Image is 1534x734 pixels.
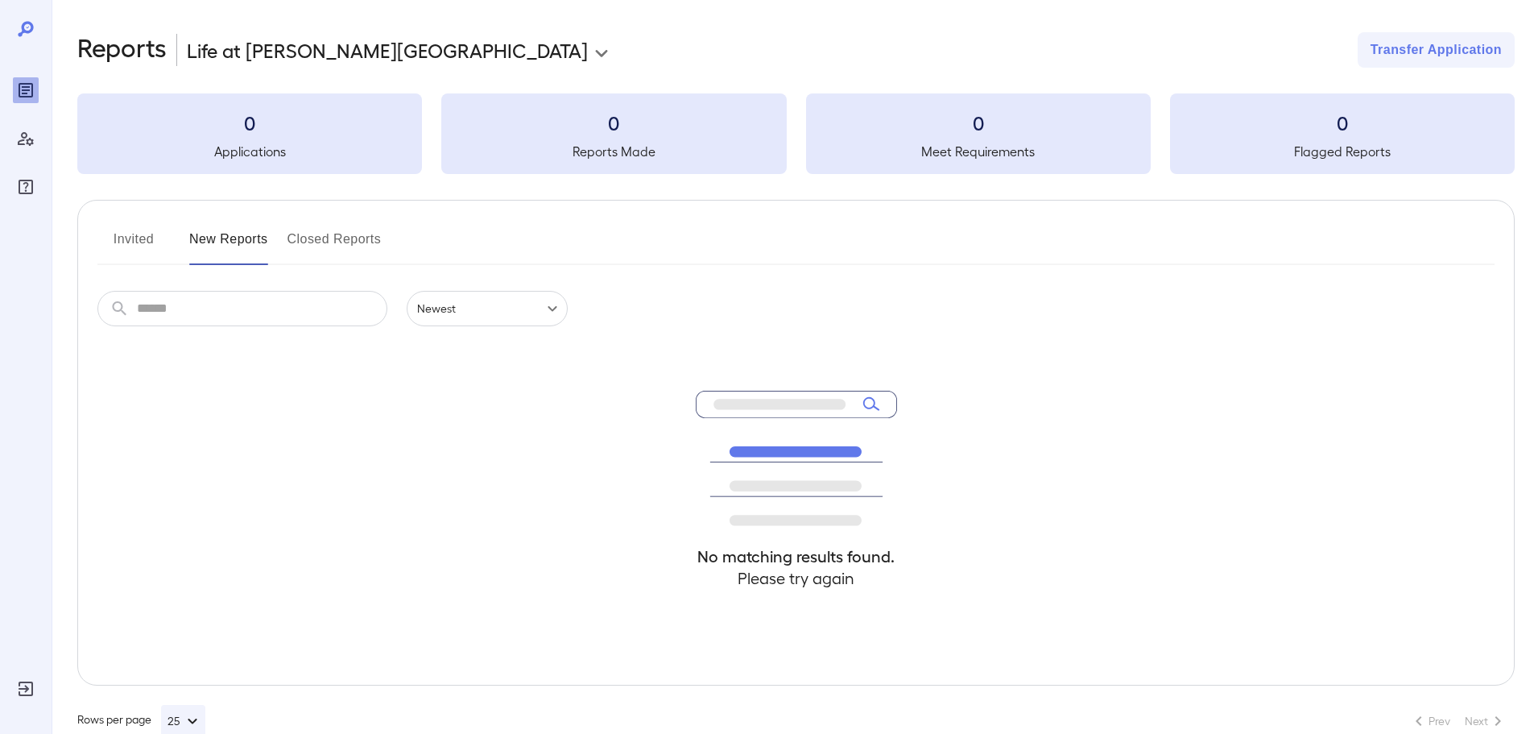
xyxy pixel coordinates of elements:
[77,142,422,161] h5: Applications
[77,110,422,135] h3: 0
[189,226,268,265] button: New Reports
[1402,708,1515,734] nav: pagination navigation
[1358,32,1515,68] button: Transfer Application
[441,110,786,135] h3: 0
[441,142,786,161] h5: Reports Made
[13,126,39,151] div: Manage Users
[1170,110,1515,135] h3: 0
[806,142,1151,161] h5: Meet Requirements
[13,676,39,702] div: Log Out
[187,37,588,63] p: Life at [PERSON_NAME][GEOGRAPHIC_DATA]
[13,174,39,200] div: FAQ
[97,226,170,265] button: Invited
[77,32,167,68] h2: Reports
[696,545,897,567] h4: No matching results found.
[696,567,897,589] h4: Please try again
[77,93,1515,174] summary: 0Applications0Reports Made0Meet Requirements0Flagged Reports
[287,226,382,265] button: Closed Reports
[1170,142,1515,161] h5: Flagged Reports
[407,291,568,326] div: Newest
[13,77,39,103] div: Reports
[806,110,1151,135] h3: 0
